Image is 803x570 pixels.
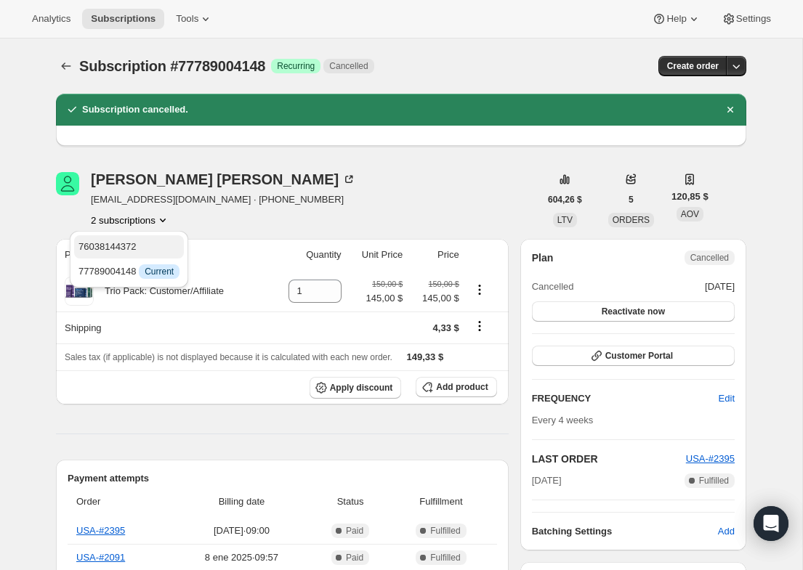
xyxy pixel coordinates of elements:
[468,318,491,334] button: Shipping actions
[56,239,269,271] th: Product
[407,239,464,271] th: Price
[686,453,735,464] a: USA-#2395
[74,235,184,258] button: 76038144372
[532,391,719,406] h2: FREQUENCY
[372,280,403,288] small: 150,00 $
[532,473,562,488] span: [DATE]
[643,9,709,29] button: Help
[710,387,743,410] button: Edit
[346,525,363,537] span: Paid
[557,215,573,225] span: LTV
[532,346,735,366] button: Customer Portal
[690,252,729,264] span: Cancelled
[430,525,460,537] span: Fulfilled
[613,215,650,225] span: ORDERS
[407,351,444,362] span: 149,33 $
[548,194,582,205] span: 604,26 $
[177,550,307,565] span: 8 ene 2025 · 09:57
[65,352,392,362] span: Sales tax (if applicable) is not displayed because it is calculated with each new order.
[91,192,356,207] span: [EMAIL_ADDRESS][DOMAIN_NAME] · [PHONE_NUMBER]
[532,280,574,294] span: Cancelled
[629,194,634,205] span: 5
[269,239,345,271] th: Quantity
[177,524,307,538] span: [DATE] · 09:00
[468,282,491,298] button: Product actions
[346,239,408,271] th: Unit Price
[91,172,356,187] div: [PERSON_NAME] [PERSON_NAME]
[68,486,172,518] th: Order
[719,391,735,406] span: Edit
[436,381,488,393] span: Add product
[56,172,79,195] span: Brenna Seivers
[366,291,403,306] span: 145,00 $
[167,9,222,29] button: Tools
[310,377,402,399] button: Apply discount
[602,306,665,317] span: Reactivate now
[539,190,591,210] button: 604,26 $
[705,280,735,294] span: [DATE]
[177,494,307,509] span: Billing date
[720,99,741,120] button: Descartar notificación
[754,506,788,541] div: Open Intercom Messenger
[605,350,673,362] span: Customer Portal
[666,13,686,25] span: Help
[713,9,780,29] button: Settings
[32,13,70,25] span: Analytics
[681,209,699,219] span: AOV
[532,524,718,539] h6: Batching Settings
[145,266,174,277] span: Current
[76,525,125,536] a: USA-#2395
[315,494,385,509] span: Status
[532,452,686,466] h2: LAST ORDER
[416,377,496,397] button: Add product
[78,241,137,252] span: 76038144372
[68,471,497,486] h2: Payment attempts
[82,102,188,117] h2: Subscription cancelled.
[433,322,459,333] span: 4,33 $
[76,552,125,563] a: USA-#2091
[74,260,184,283] button: 77789004148 InformaciónCurrent
[329,60,368,72] span: Cancelled
[429,280,459,288] small: 150,00 $
[56,56,76,76] button: Subscriptions
[736,13,771,25] span: Settings
[277,60,315,72] span: Recurring
[532,415,594,426] span: Every 4 weeks
[91,213,170,227] button: Product actions
[671,190,709,204] span: 120,85 $
[78,266,179,277] span: 77789004148
[667,60,719,72] span: Create order
[686,452,735,466] button: USA-#2395
[79,58,265,74] span: Subscription #77789004148
[91,13,156,25] span: Subscriptions
[23,9,79,29] button: Analytics
[699,475,729,486] span: Fulfilled
[176,13,198,25] span: Tools
[411,291,459,306] span: 145,00 $
[532,251,554,265] h2: Plan
[430,552,460,563] span: Fulfilled
[82,9,164,29] button: Subscriptions
[346,552,363,563] span: Paid
[532,301,735,322] button: Reactivate now
[394,494,488,509] span: Fulfillment
[709,520,743,543] button: Add
[56,312,269,343] th: Shipping
[330,382,393,394] span: Apply discount
[620,190,642,210] button: 5
[658,56,727,76] button: Create order
[718,524,735,539] span: Add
